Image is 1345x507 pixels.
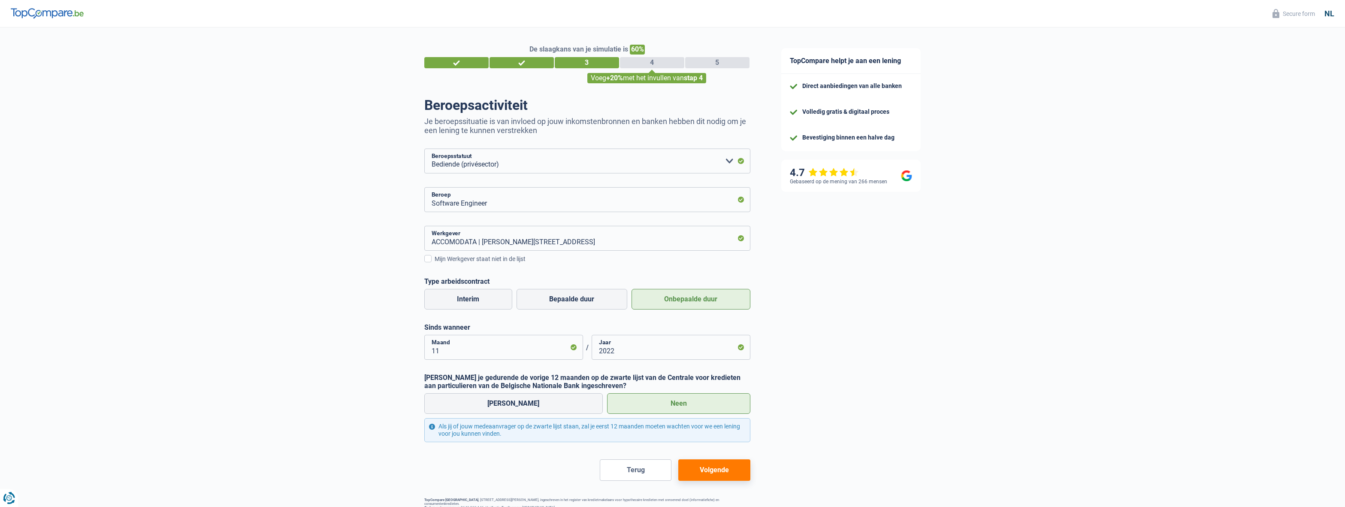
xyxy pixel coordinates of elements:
span: +20% [606,74,623,82]
label: [PERSON_NAME] je gedurende de vorige 12 maanden op de zwarte lijst van de Centrale voor kredieten... [424,373,750,390]
img: TopCompare Logo [11,8,84,18]
div: Bevestiging binnen een halve dag [802,134,895,141]
input: MM [424,335,583,360]
div: TopCompare helpt je aan een lening [781,48,921,74]
h1: Beroepsactiviteit [424,97,750,113]
button: Terug [600,459,671,481]
span: / [583,343,592,352]
strong: TopCompare [GEOGRAPHIC_DATA] [424,498,478,502]
label: Bepaalde duur [517,289,627,310]
div: Voeg met het invullen van [587,73,706,83]
div: Als jij of jouw medeaanvrager op de zwarte lijst staan, zal je eerst 12 maanden moeten wachten vo... [424,418,750,442]
span: 60% [630,45,645,55]
span: stap 4 [684,74,703,82]
label: Onbepaalde duur [632,289,750,310]
p: Je beroepssituatie is van invloed op jouw inkomstenbronnen en banken hebben dit nodig om je een l... [424,117,750,135]
div: 3 [555,57,619,68]
div: nl [1324,9,1334,18]
div: 2 [490,57,554,68]
label: [PERSON_NAME] [424,393,603,414]
p: , [STREET_ADDRESS][PERSON_NAME], ingeschreven in het register van kredietmakelaars voor hypotheca... [424,498,750,506]
input: JJJJ [592,335,750,360]
label: Interim [424,289,512,310]
label: Type arbeidscontract [424,277,750,285]
div: 4 [620,57,684,68]
label: Sinds wanneer [424,323,750,331]
div: Volledig gratis & digitaal proces [802,108,889,115]
span: De slaagkans van je simulatie is [529,45,628,53]
div: Mijn Werkgever staat niet in de lijst [435,255,750,264]
button: Volgende [678,459,750,481]
div: 1 [424,57,489,68]
input: Zoek je werkgever [424,226,750,251]
button: Secure form [1267,6,1320,21]
div: 5 [685,57,750,68]
div: Direct aanbiedingen van alle banken [802,82,902,90]
div: 4.7 [790,167,859,179]
div: Gebaseerd op de mening van 266 mensen [790,179,887,185]
label: Neen [607,393,750,414]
